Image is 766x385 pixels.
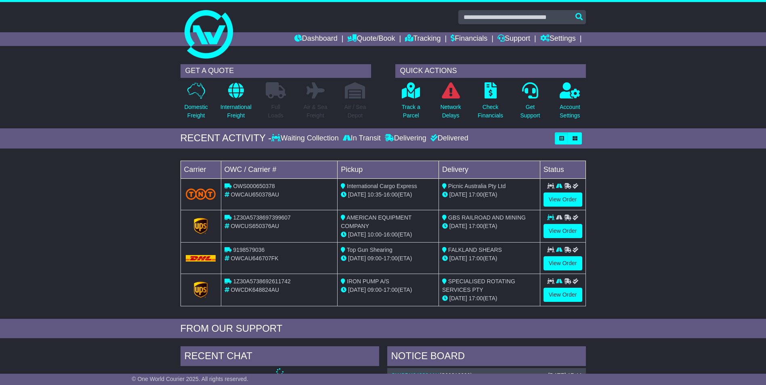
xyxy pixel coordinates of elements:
[401,82,421,124] a: Track aParcel
[544,224,582,238] a: View Order
[367,231,382,238] span: 10:00
[186,255,216,262] img: DHL.png
[341,286,435,294] div: - (ETA)
[439,161,540,178] td: Delivery
[266,103,286,120] p: Full Loads
[387,346,586,368] div: NOTICE BOARD
[544,192,582,207] a: View Order
[341,134,383,143] div: In Transit
[233,183,275,189] span: OWS000650378
[540,32,576,46] a: Settings
[231,255,278,262] span: OWCAU646707FK
[348,231,366,238] span: [DATE]
[180,323,586,335] div: FROM OUR SUPPORT
[383,134,428,143] div: Delivering
[233,214,290,221] span: 1Z30A5738697399607
[194,218,208,234] img: GetCarrierServiceLogo
[384,231,398,238] span: 16:00
[544,288,582,302] a: View Order
[497,32,530,46] a: Support
[294,32,338,46] a: Dashboard
[428,134,468,143] div: Delivered
[132,376,248,382] span: © One World Courier 2025. All rights reserved.
[449,295,467,301] span: [DATE]
[220,82,252,124] a: InternationalFreight
[540,161,586,178] td: Status
[338,161,439,178] td: Pickup
[451,32,487,46] a: Financials
[442,222,537,230] div: (ETA)
[391,372,440,379] a: OWCDK648824AU
[347,183,417,189] span: International Cargo Express
[440,82,461,124] a: NetworkDelays
[395,64,586,78] div: QUICK ACTIONS
[384,191,398,198] span: 16:00
[271,134,340,143] div: Waiting Collection
[367,287,382,293] span: 09:00
[348,191,366,198] span: [DATE]
[448,214,526,221] span: GBS RAILROAD AND MINING
[442,254,537,263] div: (ETA)
[220,103,252,120] p: International Freight
[194,282,208,298] img: GetCarrierServiceLogo
[341,190,435,199] div: - (ETA)
[469,255,483,262] span: 17:00
[544,256,582,270] a: View Order
[402,103,420,120] p: Track a Parcel
[341,214,411,229] span: AMERICAN EQUIPMENT COMPANY
[341,254,435,263] div: - (ETA)
[441,372,470,379] span: S00310299
[469,223,483,229] span: 17:00
[347,32,395,46] a: Quote/Book
[233,247,264,253] span: 9198579036
[233,278,290,285] span: 1Z30A5738692611742
[559,82,581,124] a: AccountSettings
[180,132,272,144] div: RECENT ACTIVITY -
[391,372,582,379] div: ( )
[520,82,540,124] a: GetSupport
[442,278,515,293] span: SPECIALISED ROTATING SERVICES PTY
[180,64,371,78] div: GET A QUOTE
[304,103,327,120] p: Air & Sea Freight
[367,191,382,198] span: 10:35
[231,191,279,198] span: OWCAU650378AU
[367,255,382,262] span: 09:00
[449,191,467,198] span: [DATE]
[560,103,580,120] p: Account Settings
[469,295,483,301] span: 17:00
[184,82,208,124] a: DomesticFreight
[384,287,398,293] span: 17:00
[231,287,279,293] span: OWCDK648824AU
[344,103,366,120] p: Air / Sea Depot
[221,161,338,178] td: OWC / Carrier #
[405,32,441,46] a: Tracking
[180,346,379,368] div: RECENT CHAT
[449,223,467,229] span: [DATE]
[384,255,398,262] span: 17:00
[440,103,461,120] p: Network Delays
[548,372,581,379] div: [DATE] 17:44
[448,183,506,189] span: Picnic Australia Pty Ltd
[442,190,537,199] div: (ETA)
[348,287,366,293] span: [DATE]
[449,255,467,262] span: [DATE]
[347,247,392,253] span: Top Gun Shearing
[348,255,366,262] span: [DATE]
[478,103,503,120] p: Check Financials
[341,230,435,239] div: - (ETA)
[448,247,502,253] span: FALKLAND SHEARS
[442,294,537,303] div: (ETA)
[477,82,504,124] a: CheckFinancials
[347,278,389,285] span: IRON PUMP A/S
[469,191,483,198] span: 17:00
[186,188,216,199] img: TNT_Domestic.png
[520,103,540,120] p: Get Support
[180,161,221,178] td: Carrier
[184,103,208,120] p: Domestic Freight
[231,223,279,229] span: OWCUS650376AU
